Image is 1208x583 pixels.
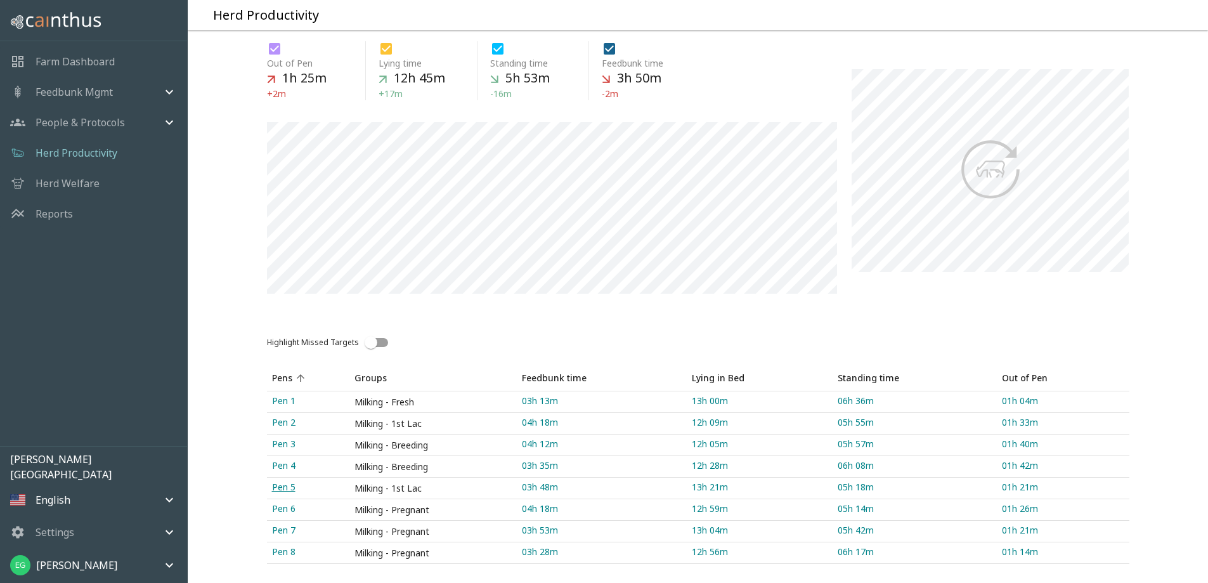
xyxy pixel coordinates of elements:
[997,521,1129,542] a: 01h 21m
[267,456,349,477] a: Pen 4
[602,87,682,100] p: -2m
[349,499,517,521] td: Milking - Pregnant
[272,370,309,386] span: Pens
[517,456,687,477] a: 03h 35m
[36,115,125,130] p: People & Protocols
[213,7,319,24] h5: Herd Productivity
[833,391,996,412] a: 06h 36m
[394,70,445,87] h5: 12h 45m
[1002,370,1064,386] span: Out of Pen
[349,478,517,499] td: Milking - 1st Lac
[349,456,517,478] td: Milking - Breeding
[522,370,603,386] span: Feedbunk time
[267,478,349,499] a: Pen 5
[36,525,74,540] p: Settings
[349,521,517,542] td: Milking - Pregnant
[687,521,833,542] a: 13h 04m
[267,87,346,100] p: +2m
[997,391,1129,412] a: 01h 04m
[687,391,833,412] a: 13h 00m
[36,145,117,160] a: Herd Productivity
[349,365,517,391] th: Groups
[517,499,687,520] a: 04h 18m
[517,413,687,434] a: 04h 18m
[687,435,833,455] a: 12h 05m
[10,555,30,575] img: 137f3fc2be7ff0477c0a192e63d871d7
[687,499,833,520] a: 12h 59m
[36,176,100,191] a: Herd Welfare
[36,206,73,221] a: Reports
[517,478,687,499] a: 03h 48m
[490,87,569,100] p: -16m
[687,542,833,563] a: 12h 56m
[517,542,687,563] a: 03h 28m
[349,542,517,564] td: Milking - Pregnant
[997,478,1129,499] a: 01h 21m
[602,56,663,70] span: Feedbunk time
[282,70,327,87] h5: 1h 25m
[517,521,687,542] a: 03h 53m
[997,413,1129,434] a: 01h 33m
[997,499,1129,520] a: 01h 26m
[833,542,996,563] a: 06h 17m
[36,84,113,100] p: Feedbunk Mgmt
[833,456,996,477] a: 06h 08m
[267,499,349,520] a: Pen 6
[267,542,349,563] a: Pen 8
[490,56,548,70] span: Standing time
[833,478,996,499] a: 05h 18m
[36,558,117,573] p: [PERSON_NAME]
[267,413,349,434] a: Pen 2
[267,337,359,348] span: Highlight Missed Targets
[833,499,996,520] a: 05h 14m
[267,435,349,455] a: Pen 3
[36,492,70,508] p: English
[687,456,833,477] a: 12h 28m
[833,435,996,455] a: 05h 57m
[517,391,687,412] a: 03h 13m
[833,521,996,542] a: 05h 42m
[692,370,761,386] span: Lying in Bed
[517,435,687,455] a: 04h 12m
[36,54,115,69] a: Farm Dashboard
[833,413,996,434] a: 05h 55m
[379,56,422,70] span: Lying time
[267,391,349,412] a: Pen 1
[267,56,313,70] span: Out of Pen
[349,413,517,435] td: Milking - 1st Lac
[997,456,1129,477] a: 01h 42m
[349,391,517,413] td: Milking - Fresh
[997,435,1129,455] a: 01h 40m
[997,542,1129,563] a: 01h 14m
[687,413,833,434] a: 12h 09m
[505,70,550,87] h5: 5h 53m
[617,70,661,87] h5: 3h 50m
[379,87,458,100] p: +17m
[267,521,349,542] a: Pen 7
[10,452,187,482] p: [PERSON_NAME] [GEOGRAPHIC_DATA]
[838,370,916,386] span: Standing time
[349,435,517,456] td: Milking - Breeding
[687,478,833,499] a: 13h 21m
